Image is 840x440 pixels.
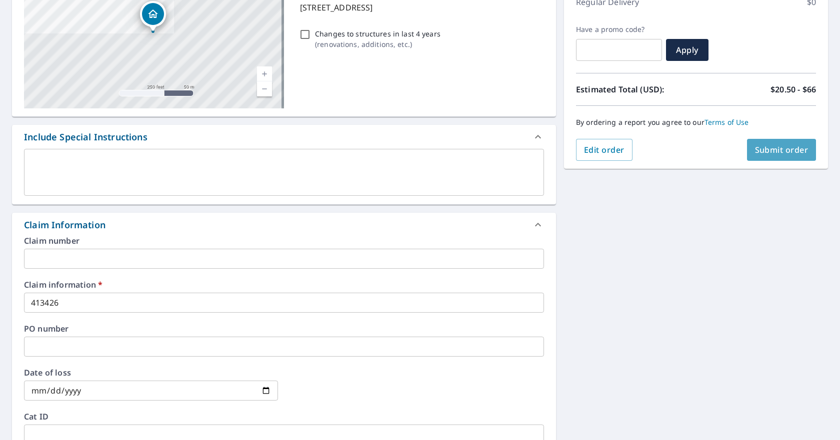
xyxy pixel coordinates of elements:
[747,139,816,161] button: Submit order
[257,81,272,96] a: Current Level 17, Zoom Out
[584,144,624,155] span: Edit order
[12,125,556,149] div: Include Special Instructions
[24,281,544,289] label: Claim information
[315,39,440,49] p: ( renovations, additions, etc. )
[24,369,278,377] label: Date of loss
[576,25,662,34] label: Have a promo code?
[770,83,816,95] p: $20.50 - $66
[704,117,749,127] a: Terms of Use
[666,39,708,61] button: Apply
[24,218,105,232] div: Claim Information
[24,325,544,333] label: PO number
[257,66,272,81] a: Current Level 17, Zoom In
[24,237,544,245] label: Claim number
[755,144,808,155] span: Submit order
[315,28,440,39] p: Changes to structures in last 4 years
[300,1,540,13] p: [STREET_ADDRESS]
[24,130,147,144] div: Include Special Instructions
[24,413,544,421] label: Cat ID
[140,1,166,32] div: Dropped pin, building 1, Residential property, 3231 Fox Hollow Ln SW Rochester, MN 55902
[576,83,696,95] p: Estimated Total (USD):
[674,44,700,55] span: Apply
[12,213,556,237] div: Claim Information
[576,118,816,127] p: By ordering a report you agree to our
[576,139,632,161] button: Edit order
